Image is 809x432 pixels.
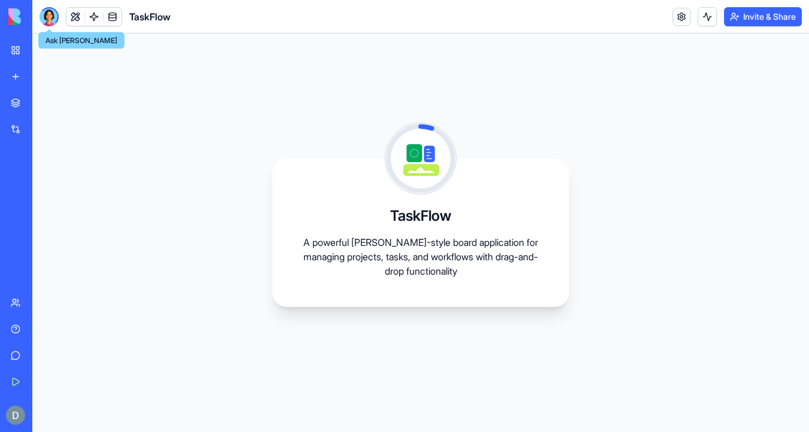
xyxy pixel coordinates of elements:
img: logo [8,8,83,25]
span: TaskFlow [129,10,171,24]
h3: TaskFlow [390,206,451,226]
img: ACg8ocKFTymSb8MHIoeWCqnu3JYmIYXtTmuXRzTxN47P5v_L7CKV1Q=s96-c [6,406,25,425]
div: Ask [PERSON_NAME] [38,32,124,49]
button: Invite & Share [724,7,802,26]
p: A powerful [PERSON_NAME]-style board application for managing projects, tasks, and workflows with... [301,235,540,278]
